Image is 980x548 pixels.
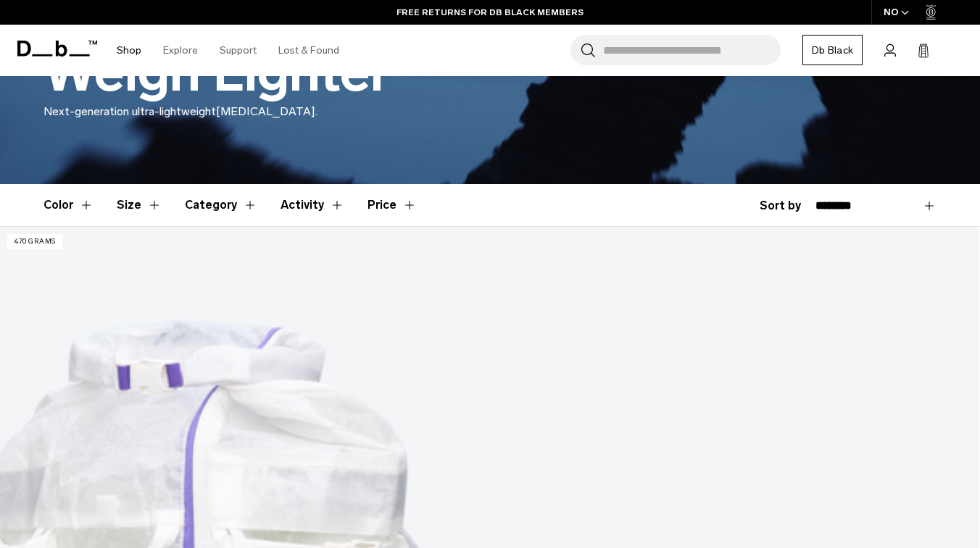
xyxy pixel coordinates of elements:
[220,25,257,76] a: Support
[367,184,417,226] button: Toggle Price
[117,25,141,76] a: Shop
[106,25,350,76] nav: Main Navigation
[185,184,257,226] button: Toggle Filter
[117,184,162,226] button: Toggle Filter
[216,104,317,118] span: [MEDICAL_DATA].
[43,104,216,118] span: Next-generation ultra-lightweight
[7,234,62,249] p: 470 grams
[802,35,863,65] a: Db Black
[278,25,339,76] a: Lost & Found
[281,184,344,226] button: Toggle Filter
[43,184,94,226] button: Toggle Filter
[163,25,198,76] a: Explore
[396,6,584,19] a: FREE RETURNS FOR DB BLACK MEMBERS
